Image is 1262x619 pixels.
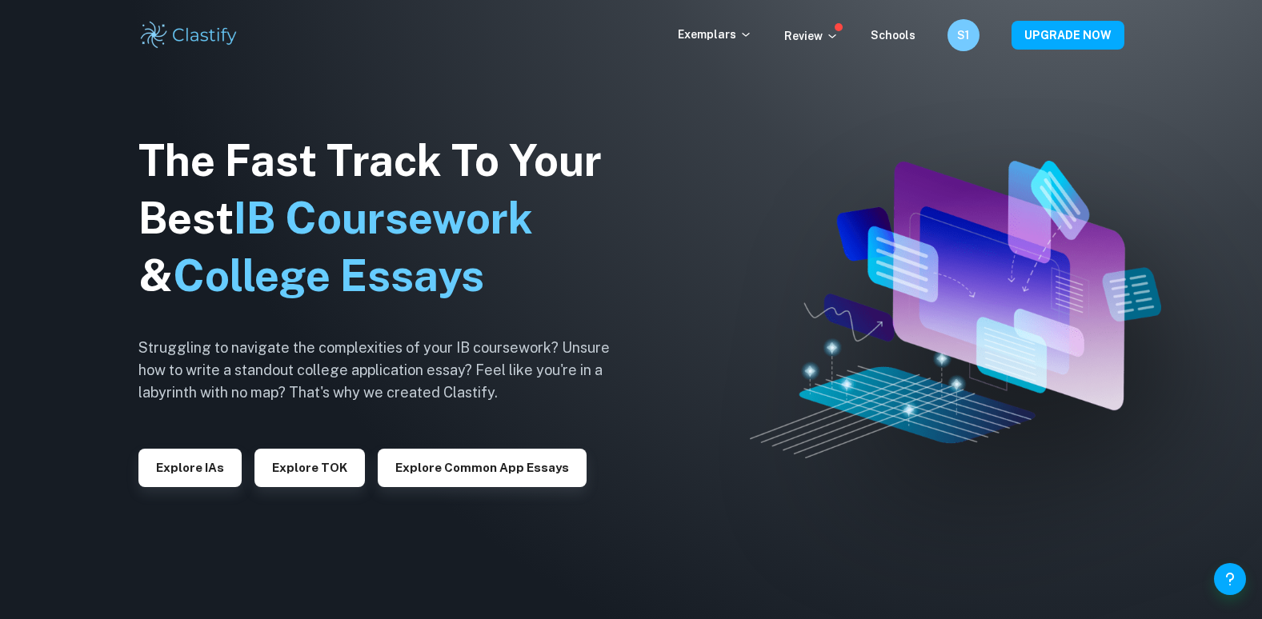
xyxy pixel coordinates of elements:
[954,26,972,44] h6: S1
[678,26,752,43] p: Exemplars
[750,161,1161,458] img: Clastify hero
[138,19,240,51] img: Clastify logo
[871,29,915,42] a: Schools
[948,19,980,51] button: S1
[138,449,242,487] button: Explore IAs
[378,449,587,487] button: Explore Common App essays
[1214,563,1246,595] button: Help and Feedback
[138,132,635,305] h1: The Fast Track To Your Best &
[1012,21,1124,50] button: UPGRADE NOW
[138,459,242,474] a: Explore IAs
[138,337,635,404] h6: Struggling to navigate the complexities of your IB coursework? Unsure how to write a standout col...
[254,459,365,474] a: Explore TOK
[784,27,839,45] p: Review
[378,459,587,474] a: Explore Common App essays
[173,250,484,301] span: College Essays
[254,449,365,487] button: Explore TOK
[234,193,533,243] span: IB Coursework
